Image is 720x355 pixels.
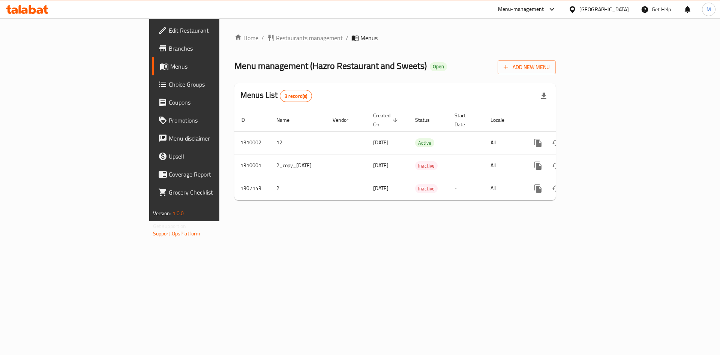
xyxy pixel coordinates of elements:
[373,138,388,147] span: [DATE]
[373,160,388,170] span: [DATE]
[152,165,270,183] a: Coverage Report
[152,75,270,93] a: Choice Groups
[152,147,270,165] a: Upsell
[529,157,547,175] button: more
[169,80,264,89] span: Choice Groups
[152,57,270,75] a: Menus
[415,138,434,147] div: Active
[448,177,484,200] td: -
[170,62,264,71] span: Menus
[153,229,201,238] a: Support.OpsPlatform
[153,208,171,218] span: Version:
[276,33,343,42] span: Restaurants management
[152,21,270,39] a: Edit Restaurant
[373,111,400,129] span: Created On
[547,180,565,198] button: Change Status
[169,152,264,161] span: Upsell
[169,44,264,53] span: Branches
[152,93,270,111] a: Coupons
[373,183,388,193] span: [DATE]
[240,115,255,124] span: ID
[498,5,544,14] div: Menu-management
[280,93,312,100] span: 3 record(s)
[169,134,264,143] span: Menu disclaimer
[529,180,547,198] button: more
[523,109,607,132] th: Actions
[169,170,264,179] span: Coverage Report
[240,90,312,102] h2: Menus List
[547,134,565,152] button: Change Status
[529,134,547,152] button: more
[276,115,299,124] span: Name
[267,33,343,42] a: Restaurants management
[169,116,264,125] span: Promotions
[169,26,264,35] span: Edit Restaurant
[484,154,523,177] td: All
[152,183,270,201] a: Grocery Checklist
[152,39,270,57] a: Branches
[504,63,550,72] span: Add New Menu
[280,90,312,102] div: Total records count
[415,184,438,193] span: Inactive
[484,131,523,154] td: All
[535,87,553,105] div: Export file
[579,5,629,13] div: [GEOGRAPHIC_DATA]
[360,33,378,42] span: Menus
[172,208,184,218] span: 1.0.0
[152,111,270,129] a: Promotions
[270,131,327,154] td: 12
[415,161,438,170] div: Inactive
[484,177,523,200] td: All
[490,115,514,124] span: Locale
[169,188,264,197] span: Grocery Checklist
[270,154,327,177] td: 2_copy_[DATE]
[415,162,438,170] span: Inactive
[270,177,327,200] td: 2
[430,62,447,71] div: Open
[448,131,484,154] td: -
[169,98,264,107] span: Coupons
[415,139,434,147] span: Active
[153,221,187,231] span: Get support on:
[415,115,439,124] span: Status
[234,57,427,74] span: Menu management ( Hazro Restaurant and Sweets )
[234,33,556,42] nav: breadcrumb
[333,115,358,124] span: Vendor
[346,33,348,42] li: /
[454,111,475,129] span: Start Date
[448,154,484,177] td: -
[706,5,711,13] span: M
[498,60,556,74] button: Add New Menu
[152,129,270,147] a: Menu disclaimer
[430,63,447,70] span: Open
[234,109,607,200] table: enhanced table
[547,157,565,175] button: Change Status
[415,184,438,193] div: Inactive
